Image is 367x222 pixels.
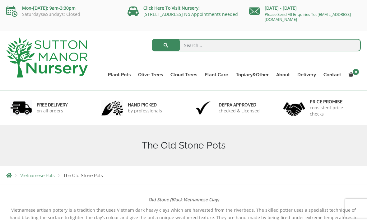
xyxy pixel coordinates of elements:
span: The Old Stone Pots [63,173,103,178]
p: Mon-[DATE]: 9am-3:30pm [6,4,118,12]
a: Olive Trees [134,70,167,79]
a: Plant Care [201,70,232,79]
p: on all orders [37,108,68,114]
img: logo [6,37,88,78]
p: checked & Licensed [219,108,260,114]
h6: Defra approved [219,102,260,108]
p: [DATE] - [DATE] [249,4,361,12]
h1: The Old Stone Pots [6,140,361,151]
img: 4.jpg [283,98,305,117]
h6: hand picked [128,102,162,108]
img: 2.jpg [101,100,123,116]
a: Contact [320,70,345,79]
p: consistent price checks [310,105,357,117]
p: Saturdays&Sundays: Closed [6,12,118,17]
a: Delivery [294,70,320,79]
strong: Old Stone (Black Vietnamese Clay) [148,196,219,202]
a: Plant Pots [104,70,134,79]
a: Please Send All Enquiries To: [EMAIL_ADDRESS][DOMAIN_NAME] [265,12,351,22]
a: Cloud Trees [167,70,201,79]
a: About [272,70,294,79]
input: Search... [152,39,361,51]
img: 3.jpg [192,100,214,116]
img: 1.jpg [10,100,32,116]
h6: Price promise [310,99,357,105]
span: 0 [353,69,359,75]
a: Topiary&Other [232,70,272,79]
nav: Breadcrumbs [6,173,361,178]
p: by professionals [128,108,162,114]
h6: FREE DELIVERY [37,102,68,108]
a: 0 [345,70,361,79]
a: Click Here To Visit Nursery! [143,5,200,11]
a: Vietnamese Pots [20,173,55,178]
a: [STREET_ADDRESS] No Appointments needed [143,11,238,17]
